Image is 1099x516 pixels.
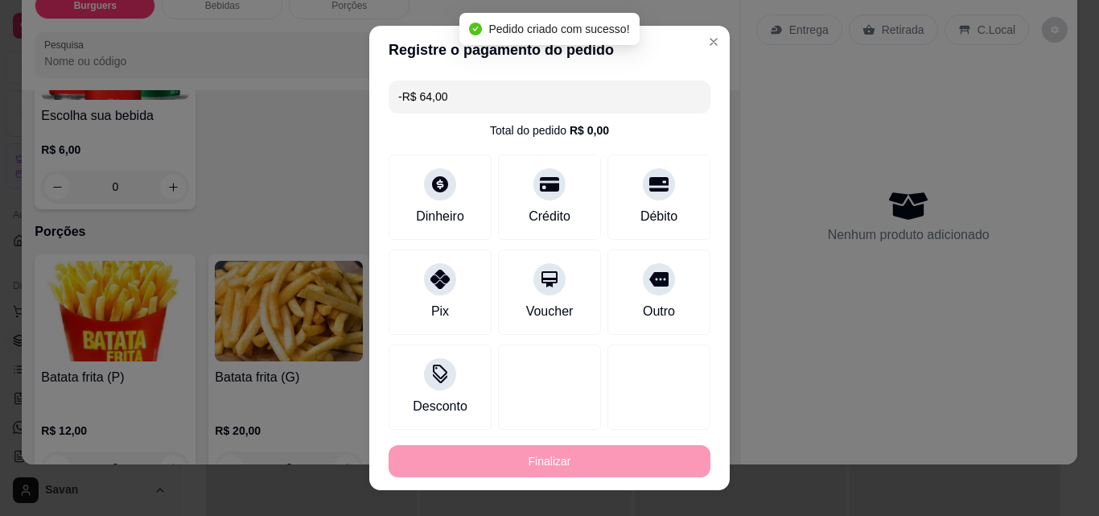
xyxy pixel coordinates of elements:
div: R$ 0,00 [570,122,609,138]
div: Outro [643,302,675,321]
span: check-circle [469,23,482,35]
div: Crédito [529,207,570,226]
div: Total do pedido [490,122,609,138]
div: Débito [640,207,677,226]
input: Ex.: hambúrguer de cordeiro [398,80,701,113]
header: Registre o pagamento do pedido [369,26,730,74]
div: Desconto [413,397,467,416]
button: Close [701,29,726,55]
div: Pix [431,302,449,321]
div: Dinheiro [416,207,464,226]
span: Pedido criado com sucesso! [488,23,629,35]
div: Voucher [526,302,574,321]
